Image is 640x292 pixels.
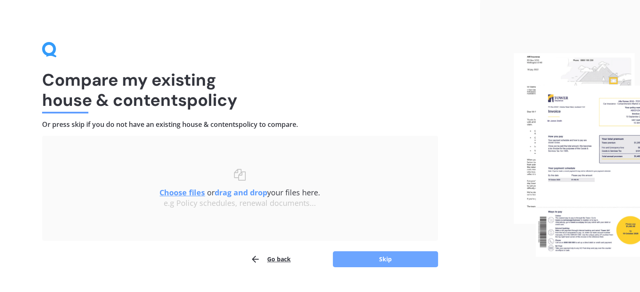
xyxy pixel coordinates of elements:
button: Go back [250,251,291,268]
h4: Or press skip if you do not have an existing house & contents policy to compare. [42,120,438,129]
h1: Compare my existing house & contents policy [42,70,438,110]
img: files.webp [514,53,640,257]
u: Choose files [159,187,205,197]
button: Skip [333,251,438,267]
b: drag and drop [215,187,267,197]
span: or your files here. [159,187,320,197]
div: e.g Policy schedules, renewal documents... [59,199,421,208]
